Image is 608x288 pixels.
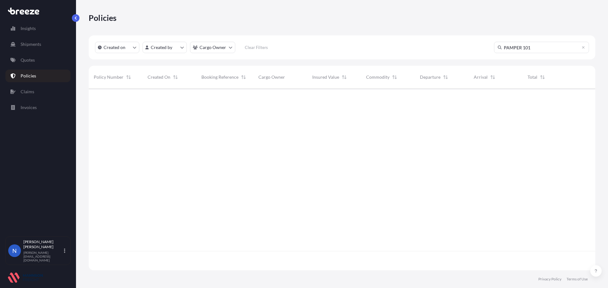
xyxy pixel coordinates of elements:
[94,74,123,80] span: Policy Number
[190,42,235,53] button: cargoOwner Filter options
[21,57,35,63] p: Quotes
[12,248,17,254] span: N
[8,273,43,283] img: organization-logo
[125,73,132,81] button: Sort
[5,22,71,35] a: Insights
[567,277,588,282] a: Terms of Use
[199,44,226,51] p: Cargo Owner
[23,239,63,249] p: [PERSON_NAME] [PERSON_NAME]
[151,44,172,51] p: Created by
[539,73,546,81] button: Sort
[538,277,561,282] a: Privacy Policy
[245,44,268,51] p: Clear Filters
[5,54,71,66] a: Quotes
[95,42,139,53] button: createdOn Filter options
[5,70,71,82] a: Policies
[391,73,398,81] button: Sort
[489,73,497,81] button: Sort
[442,73,449,81] button: Sort
[104,44,125,51] p: Created on
[201,74,238,80] span: Booking Reference
[340,73,348,81] button: Sort
[528,74,537,80] span: Total
[5,38,71,51] a: Shipments
[5,85,71,98] a: Claims
[21,41,41,47] p: Shipments
[312,74,339,80] span: Insured Value
[258,74,285,80] span: Cargo Owner
[474,74,488,80] span: Arrival
[21,89,34,95] p: Claims
[240,73,247,81] button: Sort
[21,104,37,111] p: Invoices
[366,74,389,80] span: Commodity
[420,74,440,80] span: Departure
[238,42,274,52] button: Clear Filters
[494,42,589,53] input: Search Policy or Shipment ID...
[21,25,36,32] p: Insights
[172,73,179,81] button: Sort
[21,73,36,79] p: Policies
[89,13,117,23] p: Policies
[142,42,187,53] button: createdBy Filter options
[148,74,170,80] span: Created On
[23,251,63,262] p: [PERSON_NAME][EMAIL_ADDRESS][DOMAIN_NAME]
[5,101,71,114] a: Invoices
